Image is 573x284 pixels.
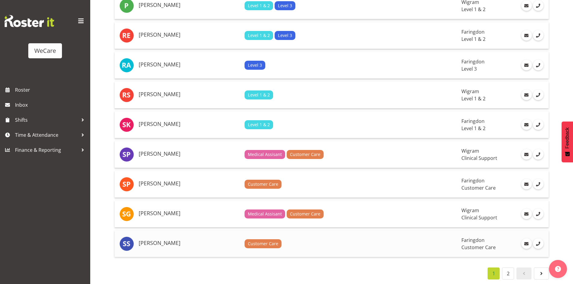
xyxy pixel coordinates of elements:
h5: [PERSON_NAME] [139,181,240,187]
span: Roster [15,85,87,94]
h5: [PERSON_NAME] [139,32,240,38]
a: 2 [502,267,514,279]
a: Email Employee [521,179,532,189]
span: Level 1 & 2 [248,2,270,9]
a: Call Employee [533,60,544,70]
span: Customer Care [248,181,278,188]
span: Customer Care [248,240,278,247]
span: Level 3 [461,66,477,72]
h5: [PERSON_NAME] [139,62,240,68]
span: Finance & Reporting [15,145,78,154]
span: Level 1 & 2 [248,121,270,128]
a: Call Employee [533,90,544,100]
a: Call Employee [533,0,544,11]
span: Faringdon [461,29,485,35]
a: Call Employee [533,238,544,249]
img: help-xxl-2.png [555,266,561,272]
span: Customer Care [290,211,320,217]
span: Level 3 [278,32,292,39]
h5: [PERSON_NAME] [139,240,240,246]
span: Level 3 [278,2,292,9]
img: Rosterit website logo [5,15,54,27]
button: Feedback - Show survey [562,121,573,162]
a: Email Employee [521,149,532,160]
span: Level 1 & 2 [248,32,270,39]
h5: [PERSON_NAME] [139,2,240,8]
span: Medical Assisant [248,211,282,217]
span: Customer Care [461,244,496,251]
a: Email Employee [521,90,532,100]
a: Email Employee [521,209,532,219]
img: sara-sherwin11955.jpg [119,237,134,251]
a: Email Employee [521,0,532,11]
a: Call Employee [533,149,544,160]
img: sabnam-pun11077.jpg [119,147,134,162]
span: Level 1 & 2 [248,92,270,98]
span: Medical Assisant [248,151,282,158]
span: Wigram [461,207,479,214]
span: Time & Attendance [15,130,78,139]
span: Faringdon [461,237,485,243]
a: Call Employee [533,119,544,130]
img: rhianne-sharples11255.jpg [119,88,134,102]
a: Email Employee [521,60,532,70]
img: saahit-kour11360.jpg [119,118,134,132]
h5: [PERSON_NAME] [139,91,240,97]
span: Customer Care [461,185,496,191]
a: Email Employee [521,238,532,249]
h5: [PERSON_NAME] [139,151,240,157]
a: Call Employee [533,30,544,41]
span: Clinical Support [461,214,497,221]
img: samantha-poultney11298.jpg [119,177,134,191]
h5: [PERSON_NAME] [139,121,240,127]
span: Shifts [15,115,78,124]
span: Level 1 & 2 [461,6,485,13]
span: Level 1 & 2 [461,95,485,102]
img: rachna-anderson11498.jpg [119,58,134,72]
img: rachel-els10463.jpg [119,28,134,43]
span: Level 3 [248,62,262,69]
span: Level 1 & 2 [461,36,485,42]
span: Feedback [565,127,570,148]
span: Wigram [461,148,479,154]
a: Email Employee [521,119,532,130]
span: Faringdon [461,118,485,124]
span: Level 1 & 2 [461,125,485,132]
a: Email Employee [521,30,532,41]
span: Wigram [461,88,479,95]
span: Inbox [15,100,87,109]
span: Faringdon [461,58,485,65]
h5: [PERSON_NAME] [139,210,240,216]
span: Customer Care [290,151,320,158]
span: Faringdon [461,177,485,184]
img: sanjita-gurung11279.jpg [119,207,134,221]
span: Clinical Support [461,155,497,161]
a: Call Employee [533,179,544,189]
div: WeCare [34,46,56,55]
a: Call Employee [533,209,544,219]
